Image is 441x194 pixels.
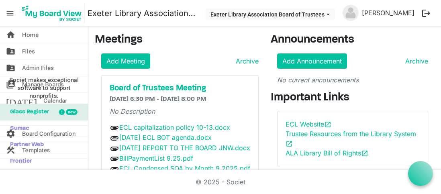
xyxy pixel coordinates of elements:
span: menu [2,6,18,21]
h3: Meetings [95,33,259,47]
a: My Board View Logo [20,3,88,23]
span: open_in_new [361,150,368,157]
span: Home [22,27,39,43]
a: ECL Websiteopen_in_new [286,120,331,128]
button: logout [418,5,435,22]
span: attachment [110,133,119,143]
span: home [6,27,16,43]
span: Frontier [6,153,32,169]
span: open_in_new [324,121,331,128]
a: Board of Trustees Meeting [110,84,250,93]
span: folder_shared [6,60,16,76]
span: Glass Register [6,104,49,120]
a: Add Meeting [101,53,150,69]
h3: Important Links [271,91,435,105]
span: open_in_new [286,140,293,147]
p: No current announcements [277,75,428,85]
a: Exeter Library Association Board of Trustees [88,5,197,21]
a: [DATE] REPORT TO THE BOARD JNW.docx [119,144,250,152]
a: Archive [233,56,259,66]
img: My Board View Logo [20,3,84,23]
span: Societ makes exceptional software to support nonprofits. [4,76,84,100]
a: Archive [402,56,428,66]
a: [PERSON_NAME] [359,5,418,21]
span: Admin Files [22,60,54,76]
a: Add Announcement [277,53,347,69]
span: attachment [110,123,119,133]
button: Exeter Library Association Board of Trustees dropdownbutton [205,8,335,20]
a: [DATE] ECL BOT agenda.docx [119,133,212,141]
a: ALA Library Bill of Rightsopen_in_new [286,149,368,157]
div: new [66,109,78,115]
a: © 2025 - Societ [196,178,245,186]
h6: [DATE] 6:30 PM - [DATE] 8:00 PM [110,96,250,103]
span: Files [22,43,35,59]
span: attachment [110,164,119,174]
span: attachment [110,144,119,153]
h3: Announcements [271,33,435,47]
a: Trustee Resources from the Library Systemopen_in_new [286,130,416,147]
p: No Description [110,106,250,116]
span: folder_shared [6,43,16,59]
span: Sumac [6,120,29,137]
span: Partner Web [6,137,44,153]
a: BillPaymentList 9.25.pdf [119,154,193,162]
img: no-profile-picture.svg [343,5,359,21]
span: attachment [110,154,119,163]
a: ECL Condensed SOA by Month 9.2025.pdf [119,164,250,172]
a: ECL capitalization policy 10-13.docx [119,123,230,131]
